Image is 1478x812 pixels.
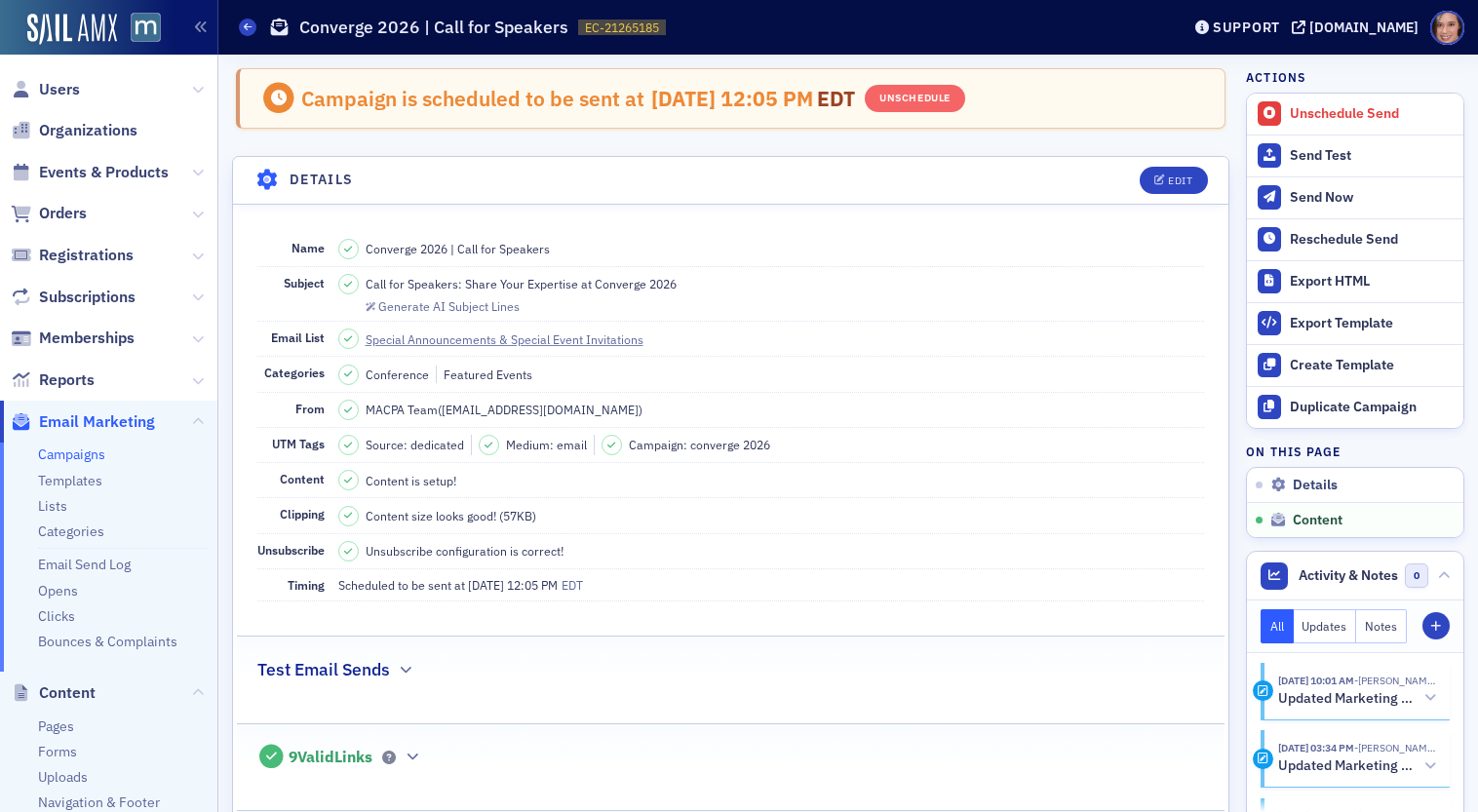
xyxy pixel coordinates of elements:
[1213,19,1280,36] div: Support
[366,366,429,383] div: Conference
[299,16,568,39] h1: Converge 2026 | Call for Speakers
[1247,344,1463,386] a: Create Template
[1261,609,1294,643] button: All
[813,85,855,112] span: EDT
[1247,386,1463,428] button: Duplicate Campaign
[38,522,104,540] a: Categories
[1299,565,1398,586] span: Activity & Notes
[39,245,134,266] span: Registrations
[720,85,813,112] span: 12:05 PM
[1278,756,1436,777] button: Updated Marketing platform email campaign: Converge 2026 | Call for Speakers
[39,203,87,224] span: Orders
[39,682,96,704] span: Content
[264,365,325,380] span: Categories
[295,401,325,416] span: From
[1247,260,1463,302] a: Export HTML
[366,472,456,489] span: Content is setup!
[11,162,169,183] a: Events & Products
[366,436,464,453] span: Source: dedicated
[288,577,325,593] span: Timing
[290,170,354,190] h4: Details
[117,13,161,46] a: View Homepage
[366,507,536,524] span: Content size looks good! (57KB)
[11,203,87,224] a: Orders
[11,245,134,266] a: Registrations
[468,577,507,593] span: [DATE]
[38,793,160,811] a: Navigation & Footer
[301,86,644,111] div: Campaign is scheduled to be sent at
[865,85,964,112] button: Unschedule
[1290,357,1454,374] div: Create Template
[1278,674,1354,687] time: 8/13/2025 10:01 AM
[38,633,177,650] a: Bounces & Complaints
[506,436,587,453] span: Medium: email
[39,162,169,183] span: Events & Products
[1278,741,1354,754] time: 8/11/2025 03:34 PM
[1247,176,1463,218] button: Send Now
[1292,20,1425,34] button: [DOMAIN_NAME]
[38,717,74,735] a: Pages
[1290,231,1454,249] div: Reschedule Send
[39,369,95,391] span: Reports
[272,436,325,451] span: UTM Tags
[1168,175,1192,186] div: Edit
[1253,680,1273,701] div: Activity
[38,472,102,489] a: Templates
[366,330,661,348] a: Special Announcements & Special Event Invitations
[38,497,67,515] a: Lists
[1247,218,1463,260] button: Reschedule Send
[366,296,520,314] button: Generate AI Subject Lines
[284,275,325,290] span: Subject
[1293,512,1342,529] span: Content
[1430,11,1464,45] span: Profile
[11,287,136,308] a: Subscriptions
[11,328,135,349] a: Memberships
[366,542,564,560] span: Unsubscribe configuration is correct!
[558,577,583,593] span: EDT
[38,582,78,599] a: Opens
[39,328,135,349] span: Memberships
[1278,688,1436,709] button: Updated Marketing platform email campaign: Converge 2026 | Call for Speakers
[1309,19,1419,36] div: [DOMAIN_NAME]
[1140,167,1207,194] button: Edit
[366,275,677,292] span: Call for Speakers: Share Your Expertise at Converge 2026
[39,79,80,100] span: Users
[651,85,720,112] span: [DATE]
[39,411,155,433] span: Email Marketing
[1290,315,1454,332] div: Export Template
[1405,563,1429,588] span: 0
[27,14,117,45] img: SailAMX
[11,411,155,433] a: Email Marketing
[378,301,520,312] div: Generate AI Subject Lines
[1246,443,1464,460] h4: On this page
[280,506,325,522] span: Clipping
[366,401,642,418] span: MACPA Team ( [EMAIL_ADDRESS][DOMAIN_NAME] )
[1246,68,1306,86] h4: Actions
[11,682,96,704] a: Content
[1247,135,1463,176] button: Send Test
[1290,147,1454,165] div: Send Test
[629,436,770,453] span: Campaign: converge 2026
[11,79,80,100] a: Users
[1290,273,1454,290] div: Export HTML
[1293,477,1338,494] span: Details
[39,120,137,141] span: Organizations
[38,445,105,463] a: Campaigns
[1354,741,1436,754] span: Katie Foo
[1247,302,1463,344] a: Export Template
[1294,609,1357,643] button: Updates
[1290,105,1454,123] div: Unschedule Send
[1278,690,1418,708] h5: Updated Marketing platform email campaign: Converge 2026 | Call for Speakers
[131,13,161,43] img: SailAMX
[436,366,532,383] div: Featured Events
[289,748,372,767] span: 9 Valid Links
[280,471,325,486] span: Content
[1253,749,1273,769] div: Activity
[1290,399,1454,416] div: Duplicate Campaign
[1247,94,1463,135] button: Unschedule Send
[366,240,550,257] span: Converge 2026 | Call for Speakers
[38,768,88,786] a: Uploads
[585,19,659,36] span: EC-21265185
[1290,189,1454,207] div: Send Now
